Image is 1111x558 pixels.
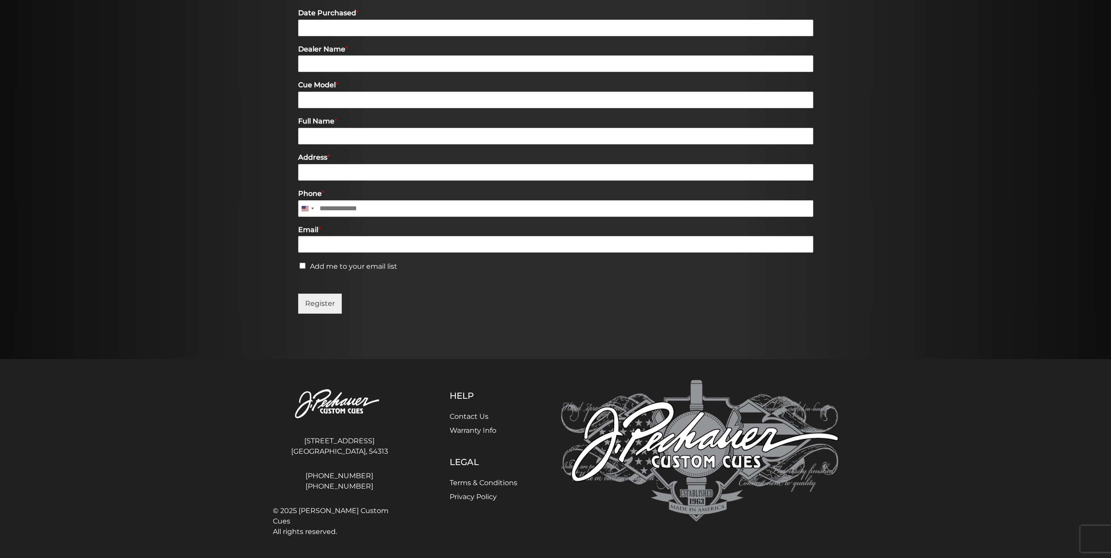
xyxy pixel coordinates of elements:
[298,9,813,18] label: Date Purchased
[450,426,496,435] a: Warranty Info
[298,294,342,314] button: Register
[450,479,517,487] a: Terms & Conditions
[298,117,813,126] label: Full Name
[273,481,406,492] a: [PHONE_NUMBER]
[298,45,813,54] label: Dealer Name
[310,262,397,270] label: Add me to your email list
[450,457,517,467] h5: Legal
[298,200,813,217] input: Phone
[298,189,813,199] label: Phone
[450,493,497,501] a: Privacy Policy
[450,390,517,401] h5: Help
[273,380,406,428] img: Pechauer Custom Cues
[273,471,406,481] a: [PHONE_NUMBER]
[298,200,316,217] button: Selected country
[298,153,813,162] label: Address
[273,506,406,537] span: © 2025 [PERSON_NAME] Custom Cues All rights reserved.
[298,226,813,235] label: Email
[561,380,839,522] img: Pechauer Custom Cues
[273,432,406,460] address: [STREET_ADDRESS] [GEOGRAPHIC_DATA], 54313
[298,81,813,90] label: Cue Model
[450,412,488,421] a: Contact Us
